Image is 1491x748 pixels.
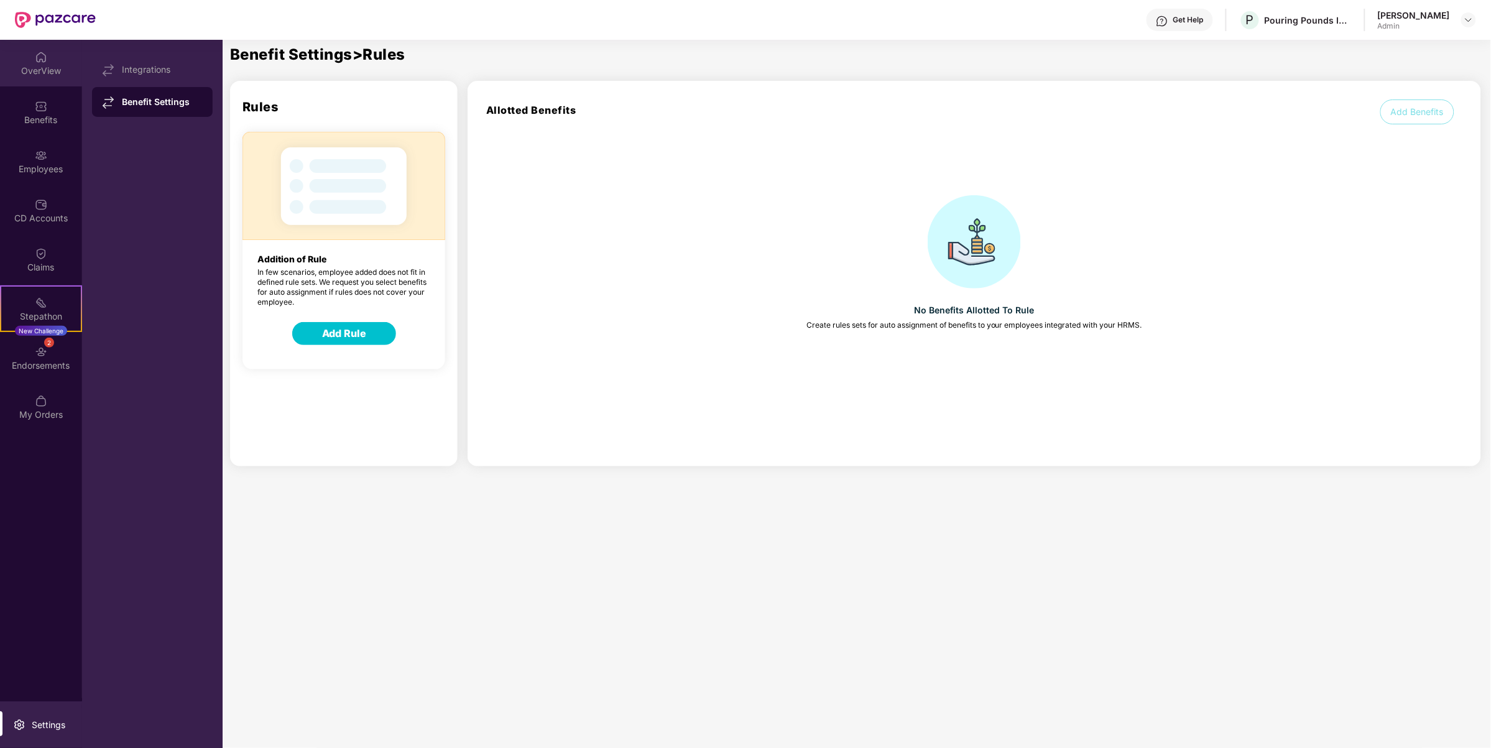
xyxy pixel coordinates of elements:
[242,132,445,240] img: Add Rules Icon
[1156,15,1168,27] img: svg+xml;base64,PHN2ZyBpZD0iSGVscC0zMngzMiIgeG1sbnM9Imh0dHA6Ly93d3cudzMub3JnLzIwMDAvc3ZnIiB3aWR0aD...
[35,395,47,407] img: svg+xml;base64,PHN2ZyBpZD0iTXlfT3JkZXJzIiBkYXRhLW5hbWU9Ik15IE9yZGVycyIgeG1sbnM9Imh0dHA6Ly93d3cudz...
[15,326,67,336] div: New Challenge
[242,240,445,264] p: Addition of Rule
[28,719,69,731] div: Settings
[1173,15,1204,25] div: Get Help
[1,310,81,323] div: Stepathon
[102,64,114,76] img: svg+xml;base64,PHN2ZyB4bWxucz0iaHR0cDovL3d3dy53My5vcmcvMjAwMC9zdmciIHdpZHRoPSIxNy44MzIiIGhlaWdodD...
[35,346,47,358] img: svg+xml;base64,PHN2ZyBpZD0iRW5kb3JzZW1lbnRzIiB4bWxucz0iaHR0cDovL3d3dy53My5vcmcvMjAwMC9zdmciIHdpZH...
[44,338,54,348] div: 2
[35,198,47,211] img: svg+xml;base64,PHN2ZyBpZD0iQ0RfQWNjb3VudHMiIGRhdGEtbmFtZT0iQ0QgQWNjb3VudHMiIHhtbG5zPSJodHRwOi8vd3...
[35,149,47,162] img: svg+xml;base64,PHN2ZyBpZD0iRW1wbG95ZWVzIiB4bWxucz0iaHR0cDovL3d3dy53My5vcmcvMjAwMC9zdmciIHdpZHRoPS...
[102,96,114,109] img: svg+xml;base64,PHN2ZyB4bWxucz0iaHR0cDovL3d3dy53My5vcmcvMjAwMC9zdmciIHdpZHRoPSIxNy44MzIiIGhlaWdodD...
[292,322,396,345] button: Add Rule
[806,320,1142,330] p: Create rules sets for auto assignment of benefits to your employees integrated with your HRMS.
[35,100,47,113] img: svg+xml;base64,PHN2ZyBpZD0iQmVuZWZpdHMiIHhtbG5zPSJodHRwOi8vd3d3LnczLm9yZy8yMDAwL3N2ZyIgd2lkdGg9Ij...
[230,81,458,114] h1: Rules
[230,47,1491,62] h1: Benefit Settings > Rules
[1380,99,1454,124] button: Add Benefits
[1246,12,1254,27] span: P
[1464,15,1474,25] img: svg+xml;base64,PHN2ZyBpZD0iRHJvcGRvd24tMzJ4MzIiIHhtbG5zPSJodHRwOi8vd3d3LnczLm9yZy8yMDAwL3N2ZyIgd2...
[468,104,576,116] h1: Allotted Benefits
[928,195,1021,289] img: Allotted Benefits Icon
[15,12,96,28] img: New Pazcare Logo
[1378,9,1450,21] div: [PERSON_NAME]
[242,267,445,307] p: In few scenarios, employee added does not fit in defined rule sets. We request you select benefit...
[122,96,203,108] div: Benefit Settings
[13,719,25,731] img: svg+xml;base64,PHN2ZyBpZD0iU2V0dGluZy0yMHgyMCIgeG1sbnM9Imh0dHA6Ly93d3cudzMub3JnLzIwMDAvc3ZnIiB3aW...
[35,247,47,260] img: svg+xml;base64,PHN2ZyBpZD0iQ2xhaW0iIHhtbG5zPSJodHRwOi8vd3d3LnczLm9yZy8yMDAwL3N2ZyIgd2lkdGg9IjIwIi...
[1378,21,1450,31] div: Admin
[915,303,1035,317] p: No Benefits Allotted To Rule
[1265,14,1352,26] div: Pouring Pounds India Pvt Ltd (CashKaro and EarnKaro)
[35,51,47,63] img: svg+xml;base64,PHN2ZyBpZD0iSG9tZSIgeG1sbnM9Imh0dHA6Ly93d3cudzMub3JnLzIwMDAvc3ZnIiB3aWR0aD0iMjAiIG...
[122,65,203,75] div: Integrations
[35,297,47,309] img: svg+xml;base64,PHN2ZyB4bWxucz0iaHR0cDovL3d3dy53My5vcmcvMjAwMC9zdmciIHdpZHRoPSIyMSIgaGVpZ2h0PSIyMC...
